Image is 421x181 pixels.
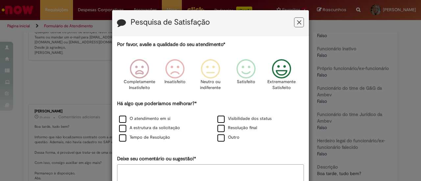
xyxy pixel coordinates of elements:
[164,79,186,85] p: Insatisfeito
[199,79,222,91] p: Neutro ou indiferente
[217,116,272,122] label: Visibilidade dos status
[119,134,170,141] label: Tempo de Resolução
[267,79,296,91] p: Extremamente Satisfeito
[217,125,257,131] label: Resolução final
[194,54,227,99] div: Neutro ou indiferente
[229,54,263,99] div: Satisfeito
[124,79,155,91] p: Completamente Insatisfeito
[119,125,180,131] label: A estrutura da solicitação
[117,100,304,143] div: Há algo que poderíamos melhorar?*
[131,18,210,27] label: Pesquisa de Satisfação
[158,54,192,99] div: Insatisfeito
[117,155,196,162] label: Deixe seu comentário ou sugestão!*
[237,79,255,85] p: Satisfeito
[122,54,156,99] div: Completamente Insatisfeito
[117,41,225,48] label: Por favor, avalie a qualidade do seu atendimento*
[217,134,239,141] label: Outro
[265,54,298,99] div: Extremamente Satisfeito
[119,116,170,122] label: O atendimento em si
